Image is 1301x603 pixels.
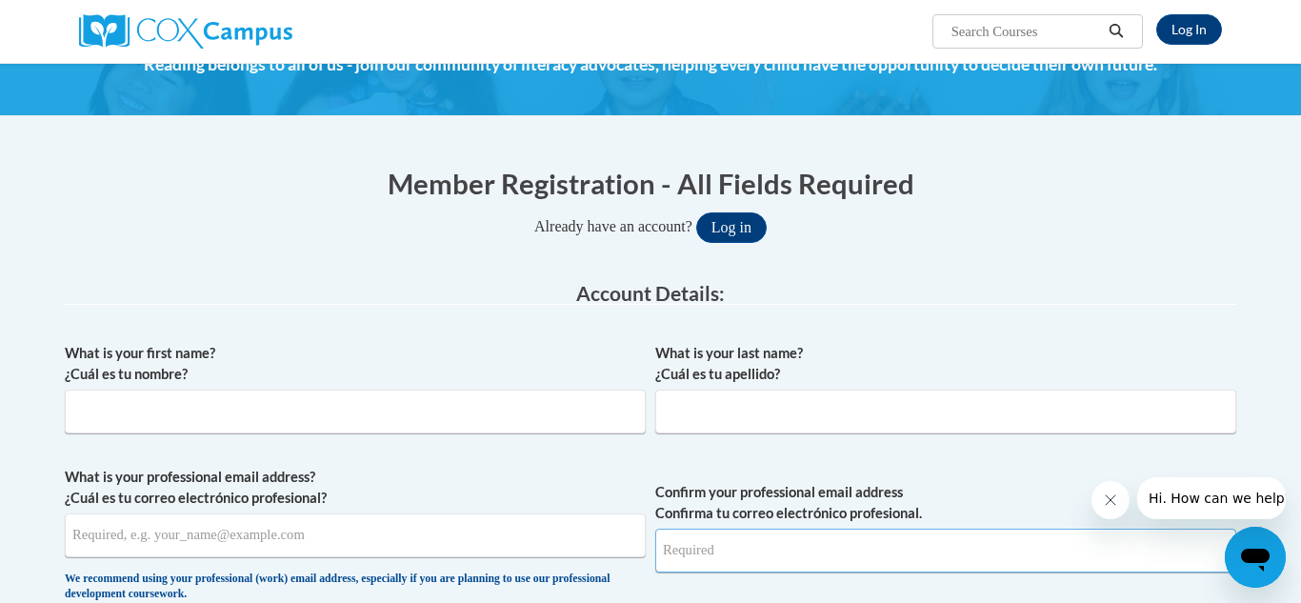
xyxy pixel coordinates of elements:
[65,513,646,557] input: Metadata input
[576,281,725,305] span: Account Details:
[65,343,646,385] label: What is your first name? ¿Cuál es tu nombre?
[655,343,1236,385] label: What is your last name? ¿Cuál es tu apellido?
[655,529,1236,573] input: Required
[534,218,692,234] span: Already have an account?
[65,52,1236,77] h4: Reading belongs to all of us - join our community of literacy advocates, helping every child have...
[1102,20,1131,43] button: Search
[65,390,646,433] input: Metadata input
[950,20,1102,43] input: Search Courses
[1156,14,1222,45] a: Log In
[655,482,1236,524] label: Confirm your professional email address Confirma tu correo electrónico profesional.
[696,212,767,243] button: Log in
[655,390,1236,433] input: Metadata input
[1091,481,1130,519] iframe: Close message
[1225,527,1286,588] iframe: Button to launch messaging window
[79,14,292,49] img: Cox Campus
[1137,477,1286,519] iframe: Message from company
[11,13,154,29] span: Hi. How can we help?
[65,467,646,509] label: What is your professional email address? ¿Cuál es tu correo electrónico profesional?
[65,164,1236,203] h1: Member Registration - All Fields Required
